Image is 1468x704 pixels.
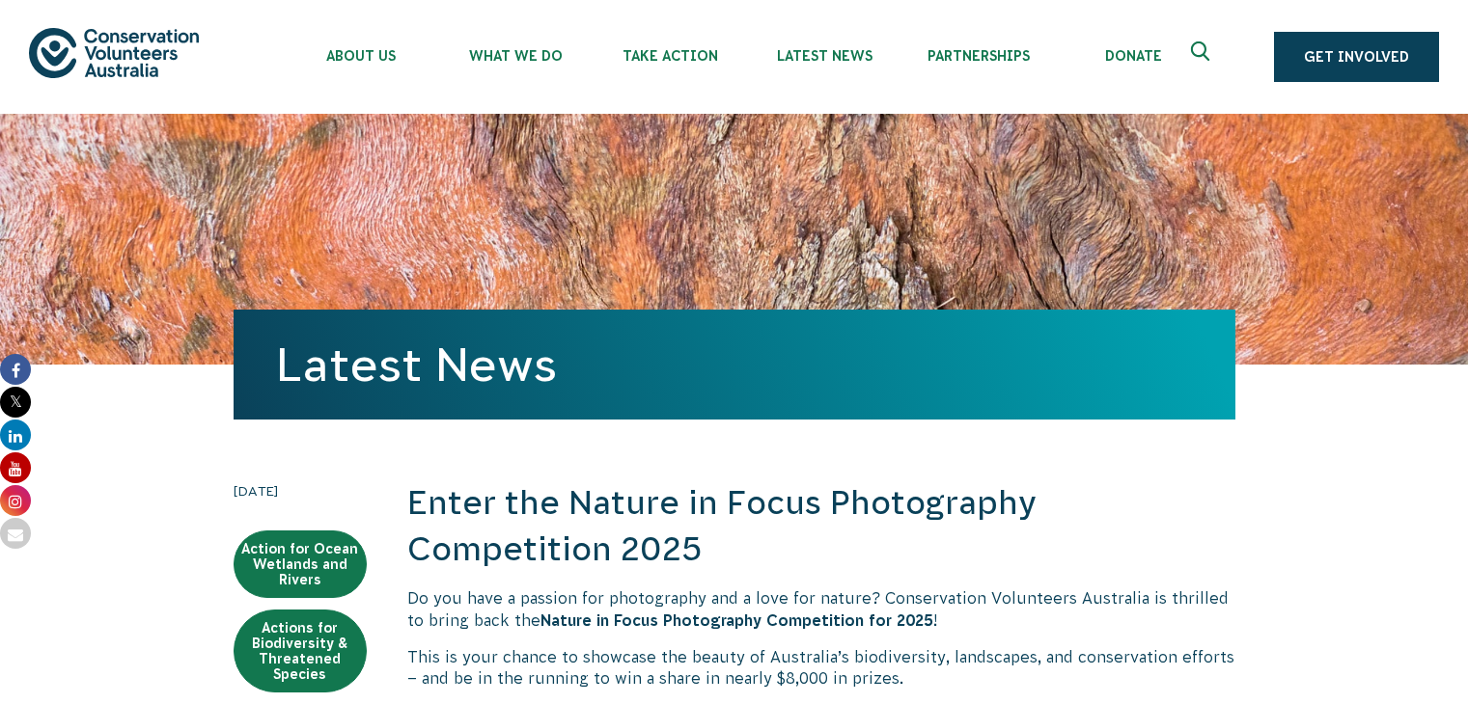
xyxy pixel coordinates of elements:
[1179,34,1226,80] button: Expand search box Close search box
[407,587,1235,631] p: Do you have a passion for photography and a love for nature? Conservation Volunteers Australia is...
[407,480,1235,572] h2: Enter the Nature in Focus Photography Competition 2025
[901,48,1056,64] span: Partnerships
[234,609,367,692] a: Actions for Biodiversity & Threatened Species
[438,48,593,64] span: What We Do
[234,530,367,598] a: Action for Ocean Wetlands and Rivers
[593,48,747,64] span: Take Action
[29,28,199,77] img: logo.svg
[1191,41,1215,72] span: Expand search box
[234,480,367,501] time: [DATE]
[1274,32,1439,82] a: Get Involved
[1056,48,1210,64] span: Donate
[407,646,1235,690] p: This is your chance to showcase the beauty of Australia’s biodiversity, landscapes, and conservat...
[284,48,438,64] span: About Us
[747,48,901,64] span: Latest News
[540,611,933,629] strong: Nature in Focus Photography Competition for 2025
[276,338,557,391] a: Latest News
